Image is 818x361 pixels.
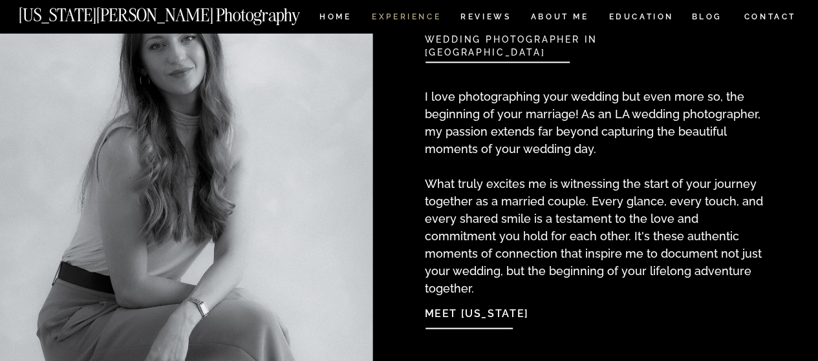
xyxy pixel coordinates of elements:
[425,87,767,271] p: I love photographing your wedding but even more so, the beginning of your marriage! As an LA wedd...
[607,13,675,24] a: EDUCATION
[425,33,700,47] h2: wedding photographer in [GEOGRAPHIC_DATA]
[691,13,722,24] a: BLOG
[743,10,797,24] a: CONTACT
[460,13,509,24] a: REVIEWS
[372,13,440,24] a: Experience
[425,296,565,324] a: Meet [US_STATE]
[19,6,343,17] a: [US_STATE][PERSON_NAME] Photography
[530,13,589,24] a: ABOUT ME
[317,13,354,24] a: HOME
